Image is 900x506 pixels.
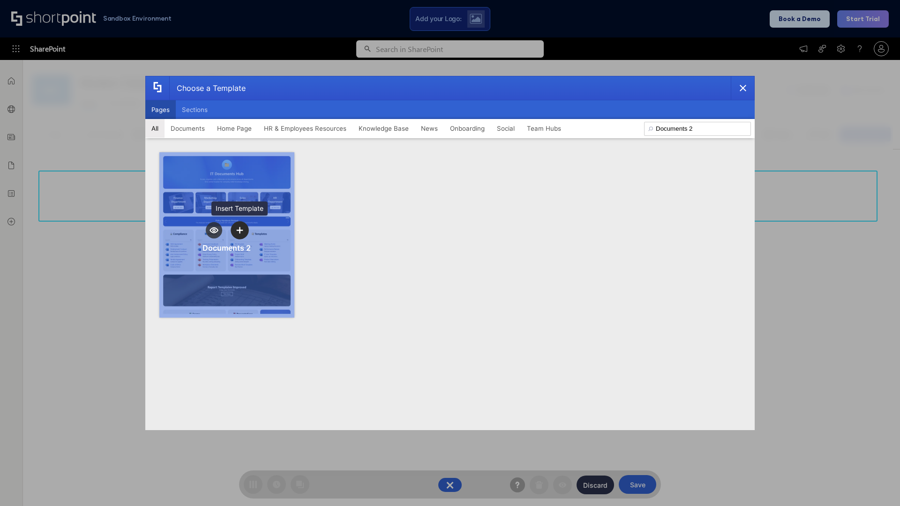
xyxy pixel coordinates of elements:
[165,119,211,138] button: Documents
[202,243,251,253] div: Documents 2
[644,122,751,136] input: Search
[169,76,246,100] div: Choose a Template
[145,119,165,138] button: All
[176,100,214,119] button: Sections
[352,119,415,138] button: Knowledge Base
[211,119,258,138] button: Home Page
[444,119,491,138] button: Onboarding
[415,119,444,138] button: News
[853,461,900,506] iframe: Chat Widget
[145,76,755,430] div: template selector
[258,119,352,138] button: HR & Employees Resources
[521,119,567,138] button: Team Hubs
[491,119,521,138] button: Social
[145,100,176,119] button: Pages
